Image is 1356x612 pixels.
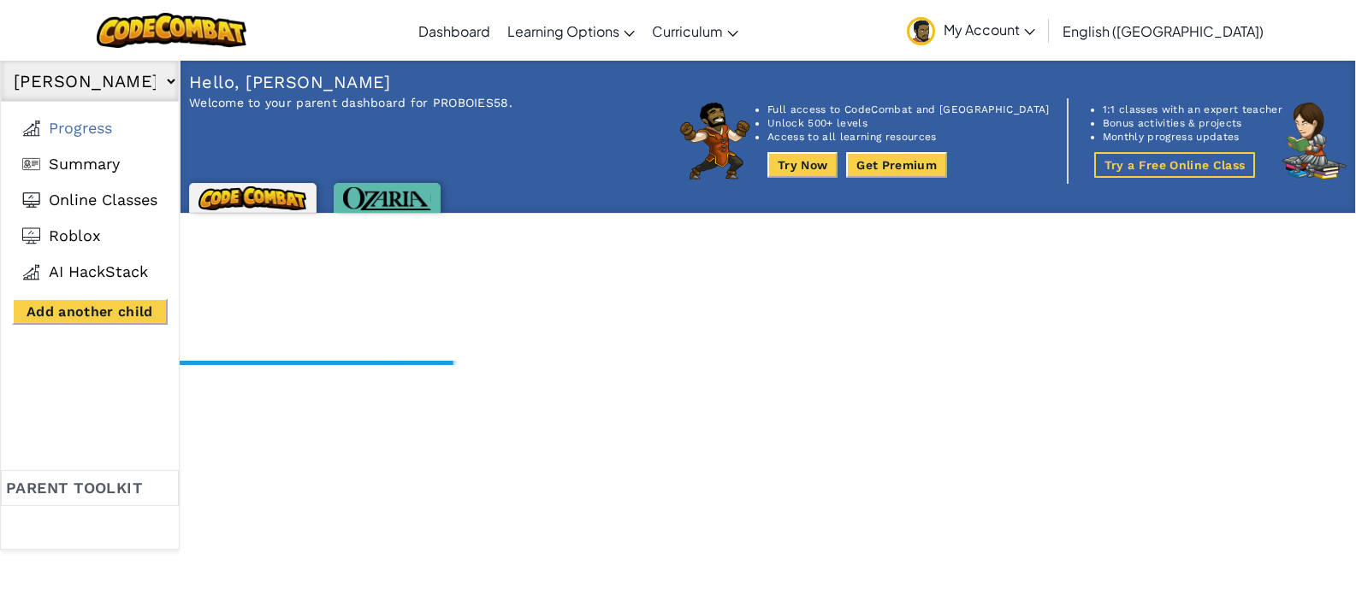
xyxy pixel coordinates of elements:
[12,298,168,325] button: Add another child
[343,187,431,210] img: Ozaria logo
[1282,103,1347,179] img: CodeCombat character
[1103,130,1282,144] li: Monthly progress updates
[14,182,166,218] a: Online Classes Online Classes
[680,103,750,179] img: CodeCombat character
[846,152,947,178] button: Get Premium
[410,8,499,54] a: Dashboard
[767,116,1050,130] li: Unlock 500+ levels
[898,3,1044,57] a: My Account
[1,470,179,549] a: Parent toolkit
[652,22,723,40] span: Curriculum
[1094,152,1256,178] button: Try a Free Online Class
[22,263,40,280] img: AI Hackstack
[767,130,1050,144] li: Access to all learning resources
[12,298,168,326] a: Add another child
[49,227,101,245] span: Roblox
[14,218,166,254] a: Roblox Roblox
[14,110,166,146] a: Progress Progress
[1,470,179,506] div: Parent toolkit
[49,155,120,174] span: Summary
[1103,116,1282,130] li: Bonus activities & projects
[97,13,246,48] img: CodeCombat logo
[22,227,40,244] img: Roblox
[767,152,838,178] button: Try Now
[22,120,40,137] img: Progress
[507,22,619,40] span: Learning Options
[767,103,1050,116] li: Full access to CodeCombat and [GEOGRAPHIC_DATA]
[198,186,307,210] img: CodeCombat logo
[189,95,512,110] p: Welcome to your parent dashboard for PROBOIES58.
[499,8,643,54] a: Learning Options
[22,191,40,209] img: Online Classes
[1103,103,1282,116] li: 1:1 classes with an expert teacher
[907,17,935,45] img: avatar
[49,262,148,281] span: AI HackStack
[49,191,157,209] span: Online Classes
[49,119,112,138] span: Progress
[14,146,166,182] a: Summary Summary
[14,254,166,290] a: AI Hackstack AI HackStack
[944,21,1035,38] span: My Account
[643,8,747,54] a: Curriculum
[1063,22,1264,40] span: English ([GEOGRAPHIC_DATA])
[189,69,512,95] p: Hello, [PERSON_NAME]
[1054,8,1272,54] a: English ([GEOGRAPHIC_DATA])
[22,156,40,173] img: Summary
